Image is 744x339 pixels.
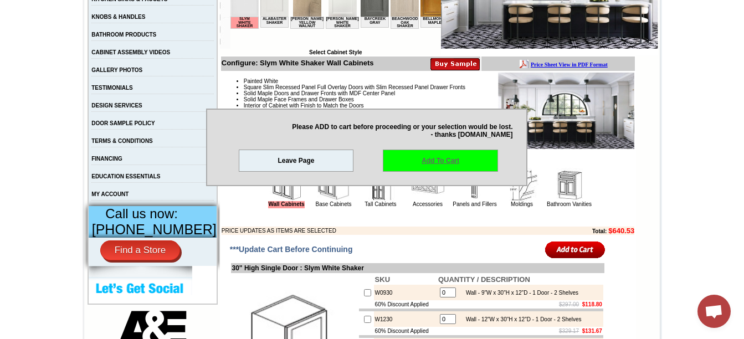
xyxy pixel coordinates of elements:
span: [PHONE_NUMBER] [92,222,217,237]
img: pdf.png [2,3,11,12]
td: W0930 [374,285,437,300]
td: 60% Discount Applied [374,300,437,309]
a: Price Sheet View in PDF Format [13,2,90,11]
a: Tall Cabinets [365,201,396,207]
span: Call us now: [105,206,178,221]
div: Wall - 12"W x 30"H x 12"D - 1 Door - 2 Shelves [460,316,582,322]
s: $329.17 [559,328,579,334]
img: Product Image [498,73,634,150]
span: Square Slim Recessed Panel Full Overlay Doors with Slim Recessed Panel Drawer Fronts [244,84,465,90]
a: Add To Cart [383,150,498,172]
td: Bellmonte Maple [190,50,218,61]
a: Base Cabinets [315,201,351,207]
a: EDUCATION ESSENTIALS [91,173,160,179]
b: $640.53 [608,227,634,235]
div: Wall - 9"W x 30"H x 12"D - 1 Door - 2 Shelves [460,290,578,296]
span: Painted White [244,78,278,84]
div: Open chat [697,295,731,328]
input: Add to Cart [545,240,606,259]
span: Interior of Cabinet with Finish to Match the Doors [244,102,364,109]
b: Select Cabinet Style [309,49,362,55]
td: PRICE UPDATES AS ITEMS ARE SELECTED [222,227,524,235]
span: Solid Maple Doors and Drawer Fronts with MDF Center Panel [244,90,395,96]
a: Bathroom Vanities [547,201,592,207]
s: $297.00 [559,301,579,307]
b: SKU [375,275,390,284]
p: Please ADD to cart before proceeding or your selection would be lost. - thanks [DOMAIN_NAME] [206,109,527,186]
b: Total: [592,228,607,234]
b: QUANTITY / DESCRIPTION [438,275,530,284]
a: TERMS & CONDITIONS [91,138,153,144]
a: Leave Page [239,150,354,172]
a: DOOR SAMPLE POLICY [91,120,155,126]
a: FINANCING [91,156,122,162]
a: TESTIMONIALS [91,85,132,91]
a: DESIGN SERVICES [91,102,142,109]
b: Price Sheet View in PDF Format [13,4,90,11]
b: Configure: Slym White Shaker Wall Cabinets [222,59,374,67]
td: 60% Discount Applied [374,327,437,335]
b: $118.80 [582,301,602,307]
a: BATHROOM PRODUCTS [91,32,156,38]
a: Wall Cabinets [268,201,304,208]
a: CABINET ASSEMBLY VIDEOS [91,49,170,55]
a: Panels and Fillers [453,201,496,207]
a: Find a Store [100,240,181,260]
b: $131.67 [582,328,602,334]
img: Bathroom Vanities [552,168,586,201]
a: KNOBS & HANDLES [91,14,145,20]
a: MY ACCOUNT [91,191,129,197]
td: W1230 [374,311,437,327]
span: ***Update Cart Before Continuing [230,245,353,254]
a: Moldings [511,201,533,207]
a: Accessories [413,201,443,207]
td: 30" High Single Door : Slym White Shaker [231,263,604,273]
a: GALLERY PHOTOS [91,67,142,73]
span: Solid Maple Face Frames and Drawer Boxes [244,96,354,102]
